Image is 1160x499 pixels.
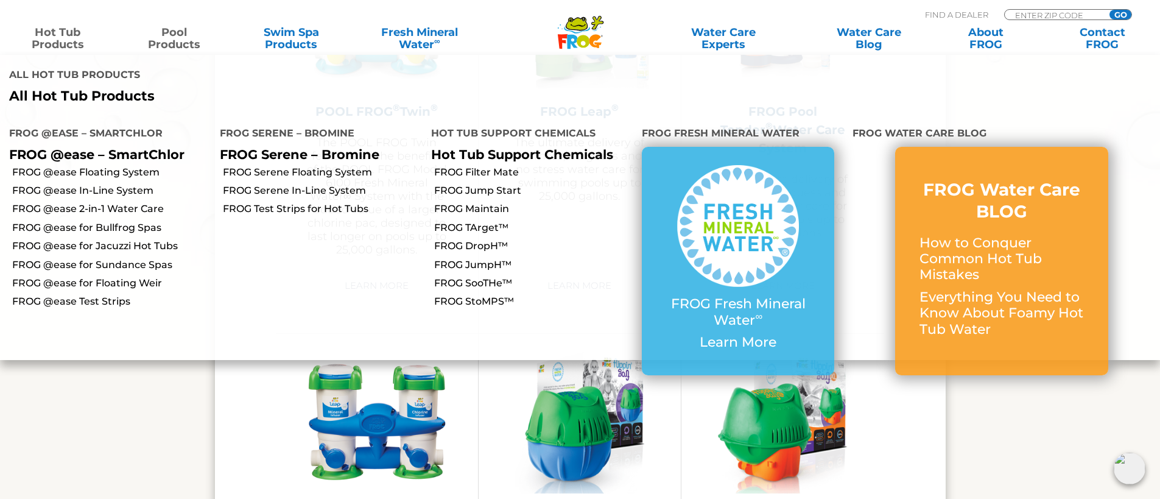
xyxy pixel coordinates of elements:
[642,122,834,147] h4: FROG Fresh Mineral Water
[650,26,797,51] a: Water CareExperts
[925,9,988,20] p: Find A Dealer
[223,202,421,216] a: FROG Test Strips for Hot Tubs
[940,26,1031,51] a: AboutFROG
[718,352,848,494] img: flippin-frog-xl-featured-img-v2-275x300.png
[434,166,633,179] a: FROG Filter Mate
[12,221,211,235] a: FROG @ease for Bullfrog Spas
[919,179,1084,344] a: FROG Water Care BLOG How to Conquer Common Hot Tub Mistakes Everything You Need to Know About Foa...
[666,296,810,328] p: FROG Fresh Mineral Water
[434,277,633,290] a: FROG SooTHe™
[919,179,1084,223] h3: FROG Water Care BLOG
[434,202,633,216] a: FROG Maintain
[12,239,211,253] a: FROG @ease for Jacuzzi Hot Tubs
[12,295,211,308] a: FROG @ease Test Strips
[9,88,571,104] a: All Hot Tub Products
[12,184,211,197] a: FROG @ease In-Line System
[919,289,1084,338] p: Everything You Need to Know About Foamy Hot Tub Water
[1114,453,1145,484] img: openIcon
[12,26,103,51] a: Hot TubProducts
[434,184,633,197] a: FROG Jump Start
[852,122,1151,147] h4: FROG Water Care Blog
[431,122,624,147] h4: Hot Tub Support Chemicals
[666,334,810,350] p: Learn More
[1057,26,1148,51] a: ContactFROG
[12,258,211,272] a: FROG @ease for Sundance Spas
[434,221,633,235] a: FROG TArget™
[666,165,810,356] a: FROG Fresh Mineral Water∞ Learn More
[220,122,412,147] h4: FROG Serene – Bromine
[223,184,421,197] a: FROG Serene In-Line System
[434,295,633,308] a: FROG StoMPS™
[9,122,202,147] h4: FROG @ease – SmartChlor
[434,239,633,253] a: FROG DropH™
[246,26,337,51] a: Swim SpaProducts
[223,166,421,179] a: FROG Serene Floating System
[919,235,1084,283] p: How to Conquer Common Hot Tub Mistakes
[12,277,211,290] a: FROG @ease for Floating Weir
[823,26,914,51] a: Water CareBlog
[12,202,211,216] a: FROG @ease 2-in-1 Water Care
[1014,10,1096,20] input: Zip Code Form
[9,64,571,88] h4: All Hot Tub Products
[755,310,762,322] sup: ∞
[434,258,633,272] a: FROG JumpH™
[362,26,476,51] a: Fresh MineralWater∞
[434,36,440,46] sup: ∞
[9,147,202,162] p: FROG @ease – SmartChlor
[220,147,412,162] p: FROG Serene – Bromine
[12,166,211,179] a: FROG @ease Floating System
[1109,10,1131,19] input: GO
[129,26,220,51] a: PoolProducts
[431,147,613,162] a: Hot Tub Support Chemicals
[306,352,448,494] img: InfuzerTwin-300x300.png
[515,352,645,494] img: flippin-frog-featured-img-277x300.png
